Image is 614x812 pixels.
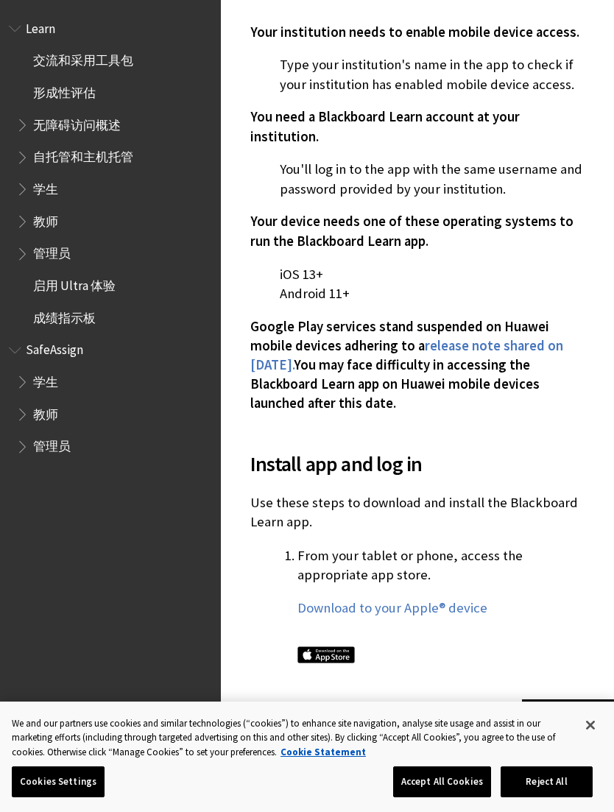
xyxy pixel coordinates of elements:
span: 成绩指示板 [33,306,96,325]
div: We and our partners use cookies and similar technologies (“cookies”) to enhance site navigation, ... [12,716,571,760]
span: 教师 [33,402,58,422]
span: 交流和采用工具包 [33,49,133,68]
span: 形成性评估 [33,80,96,100]
span: 启用 Ultra 体验 [33,273,116,293]
span: You may face difficulty in accessing the Blackboard Learn app on Huawei mobile devices launched a... [250,356,540,412]
span: 学生 [33,177,58,197]
img: Apple App Store [297,646,355,663]
span: You need a Blackboard Learn account at your institution. [250,108,520,144]
nav: Book outline for Blackboard SafeAssign [9,338,212,459]
span: Your device needs one of these operating systems to run the Blackboard Learn app. [250,213,574,249]
p: Type your institution's name in the app to check if your institution has enabled mobile device ac... [250,55,585,93]
a: More information about your privacy, opens in a new tab [280,746,366,758]
span: Google Play services stand suspended on Huawei mobile devices adhering to a [250,318,549,354]
button: Close [574,709,607,741]
p: Use these steps to download and install the Blackboard Learn app. [250,493,585,532]
span: Learn [26,16,55,36]
button: Reject All [501,766,593,797]
span: 管理员 [33,434,71,454]
button: Accept All Cookies [393,766,491,797]
nav: Book outline for Blackboard Learn Help [9,16,212,331]
button: Cookies Settings [12,766,105,797]
span: SafeAssign [26,338,83,358]
span: Your institution needs to enable mobile device access. [250,24,579,40]
span: release note shared on [DATE]. [250,337,563,373]
span: 管理员 [33,241,71,261]
span: 无障碍访问概述 [33,113,121,133]
a: 返回页首 [522,699,614,727]
span: 学生 [33,370,58,389]
h2: Install app and log in [250,431,585,479]
a: Download to your Android™ device [297,699,501,716]
a: release note shared on [DATE]. [250,337,563,374]
p: From your tablet or phone, access the appropriate app store. [297,546,585,585]
span: 教师 [33,209,58,229]
span: 自托管和主机托管 [33,145,133,165]
p: You'll log in to the app with the same username and password provided by your institution. [250,160,585,198]
a: Download to your Apple® device [297,599,487,617]
p: iOS 13+ Android 11+ [250,265,585,303]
